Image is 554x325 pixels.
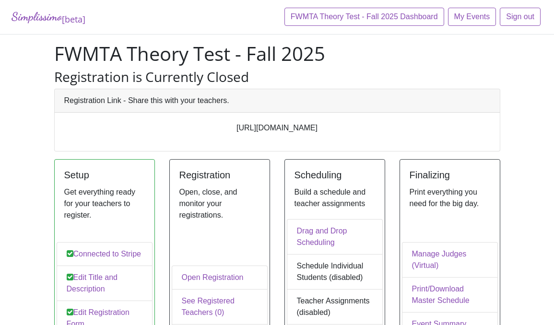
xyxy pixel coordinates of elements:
[54,69,500,85] h3: Registration is Currently Closed
[64,169,145,181] h5: Setup
[287,219,383,255] a: Drag and Drop Scheduling
[284,8,444,26] a: FWMTA Theory Test - Fall 2025 Dashboard
[500,8,541,26] a: Sign out
[172,266,268,290] a: Open Registration
[57,266,153,301] a: Edit Title and Description
[64,186,145,221] p: Get everything ready for your teachers to register.
[179,169,260,181] h5: Registration
[55,89,500,113] div: Registration Link - Share this with your teachers.
[287,254,383,290] div: Schedule Individual Students (disabled)
[402,242,498,278] a: Manage Judges (Virtual)
[295,186,375,209] p: Build a schedule and teacher assignments
[448,8,496,26] a: My Events
[179,186,260,221] p: Open, close, and monitor your registrations.
[410,186,490,209] p: Print everything you need for the big day.
[410,169,490,181] h5: Finalizing
[64,122,490,134] p: [URL][DOMAIN_NAME]
[54,42,500,65] h1: FWMTA Theory Test - Fall 2025
[12,8,85,26] a: Simplissimo[beta]
[62,13,85,25] sub: [beta]
[57,242,153,266] a: Connected to Stripe
[295,169,375,181] h5: Scheduling
[287,289,383,325] div: Teacher Assignments (disabled)
[172,289,268,325] a: See Registered Teachers (0)
[402,277,498,313] a: Print/Download Master Schedule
